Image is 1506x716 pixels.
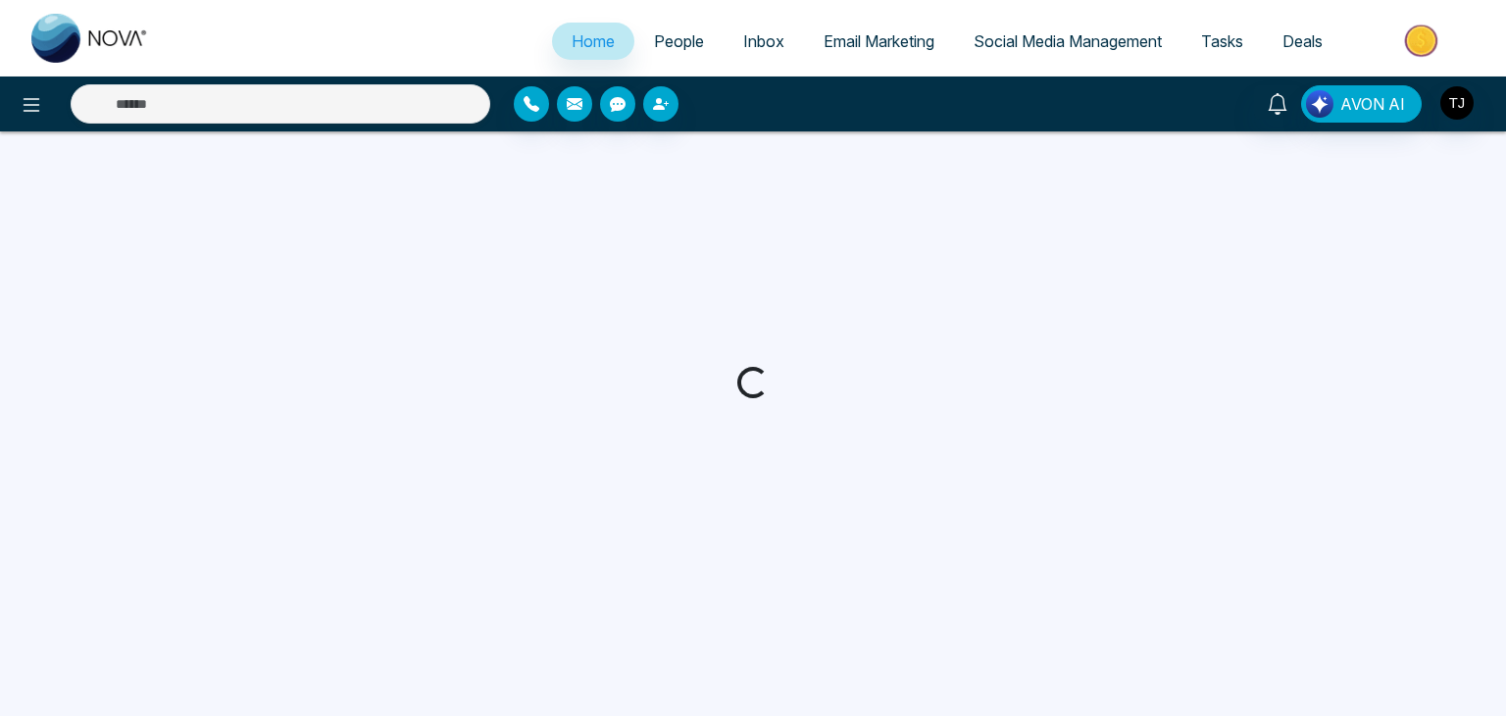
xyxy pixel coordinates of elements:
button: AVON AI [1301,85,1422,123]
span: Social Media Management [974,31,1162,51]
span: Deals [1282,31,1323,51]
a: People [634,23,724,60]
span: Tasks [1201,31,1243,51]
a: Home [552,23,634,60]
a: Tasks [1181,23,1263,60]
span: Email Marketing [824,31,934,51]
img: User Avatar [1440,86,1474,120]
span: AVON AI [1340,92,1405,116]
img: Market-place.gif [1352,19,1494,63]
a: Email Marketing [804,23,954,60]
a: Social Media Management [954,23,1181,60]
img: Nova CRM Logo [31,14,149,63]
img: Lead Flow [1306,90,1333,118]
span: Inbox [743,31,784,51]
span: Home [572,31,615,51]
span: People [654,31,704,51]
a: Deals [1263,23,1342,60]
a: Inbox [724,23,804,60]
